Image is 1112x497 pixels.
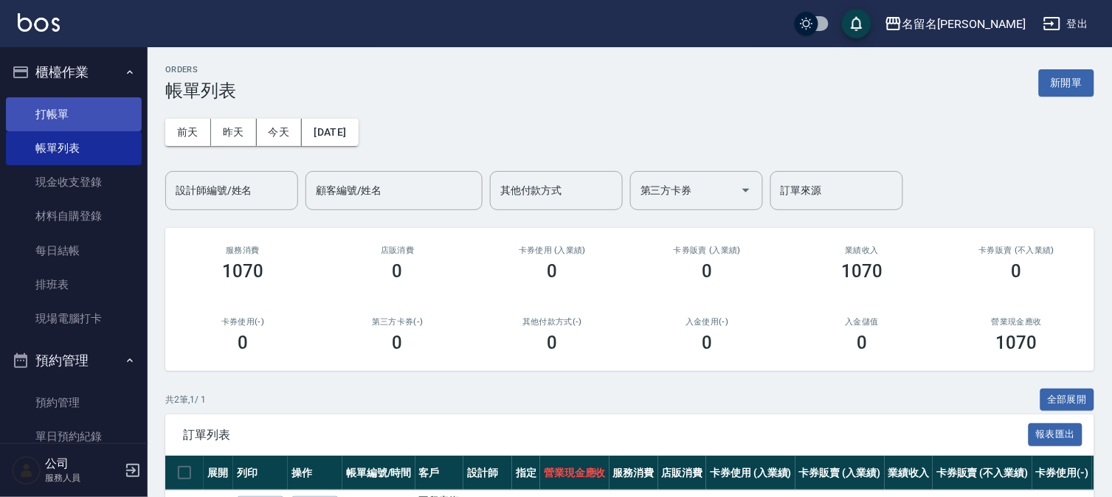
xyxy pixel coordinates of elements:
[183,428,1029,442] span: 訂單列表
[6,97,142,131] a: 打帳單
[493,246,612,255] h2: 卡券使用 (入業績)
[6,268,142,302] a: 排班表
[165,393,206,406] p: 共 2 筆, 1 / 1
[647,246,767,255] h2: 卡券販賣 (入業績)
[702,261,712,282] h3: 0
[393,261,403,282] h3: 0
[879,9,1032,39] button: 名留名[PERSON_NAME]
[238,333,248,353] h3: 0
[165,80,236,101] h3: 帳單列表
[6,341,142,380] button: 預約管理
[1029,423,1083,446] button: 報表匯出
[6,53,142,91] button: 櫃檯作業
[257,119,303,146] button: 今天
[12,456,41,485] img: Person
[802,317,922,327] h2: 入金儲值
[842,9,871,38] button: save
[512,456,540,490] th: 指定
[165,119,211,146] button: 前天
[338,317,457,327] h2: 第三方卡券(-)
[802,246,922,255] h2: 業績收入
[6,420,142,453] a: 單日預約紀錄
[233,456,288,490] th: 列印
[183,246,303,255] h3: 服務消費
[45,471,120,484] p: 服務人員
[1029,427,1083,441] a: 報表匯出
[609,456,658,490] th: 服務消費
[393,333,403,353] h3: 0
[548,261,558,282] h3: 0
[658,456,707,490] th: 店販消費
[795,456,885,490] th: 卡券販賣 (入業績)
[165,65,236,74] h2: ORDERS
[1037,10,1094,38] button: 登出
[1039,69,1094,97] button: 新開單
[957,246,1077,255] h2: 卡券販賣 (不入業績)
[885,456,933,490] th: 業績收入
[996,333,1037,353] h3: 1070
[211,119,257,146] button: 昨天
[493,317,612,327] h2: 其他付款方式(-)
[1039,75,1094,89] a: 新開單
[338,246,457,255] h2: 店販消費
[902,15,1026,33] div: 名留名[PERSON_NAME]
[288,456,342,490] th: 操作
[45,456,120,471] h5: 公司
[548,333,558,353] h3: 0
[957,317,1077,327] h2: 營業現金應收
[6,386,142,420] a: 預約管理
[6,302,142,336] a: 現場電腦打卡
[463,456,512,490] th: 設計師
[204,456,233,490] th: 展開
[706,456,795,490] th: 卡券使用 (入業績)
[1012,261,1022,282] h3: 0
[18,13,60,32] img: Logo
[302,119,358,146] button: [DATE]
[647,317,767,327] h2: 入金使用(-)
[1032,456,1093,490] th: 卡券使用(-)
[1040,389,1095,411] button: 全部展開
[6,199,142,233] a: 材料自購登錄
[702,333,712,353] h3: 0
[841,261,883,282] h3: 1070
[6,131,142,165] a: 帳單列表
[933,456,1032,490] th: 卡券販賣 (不入業績)
[540,456,609,490] th: 營業現金應收
[857,333,867,353] h3: 0
[342,456,415,490] th: 帳單編號/時間
[734,178,758,202] button: Open
[415,456,464,490] th: 客戶
[6,234,142,268] a: 每日結帳
[183,317,303,327] h2: 卡券使用(-)
[6,165,142,199] a: 現金收支登錄
[222,261,263,282] h3: 1070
